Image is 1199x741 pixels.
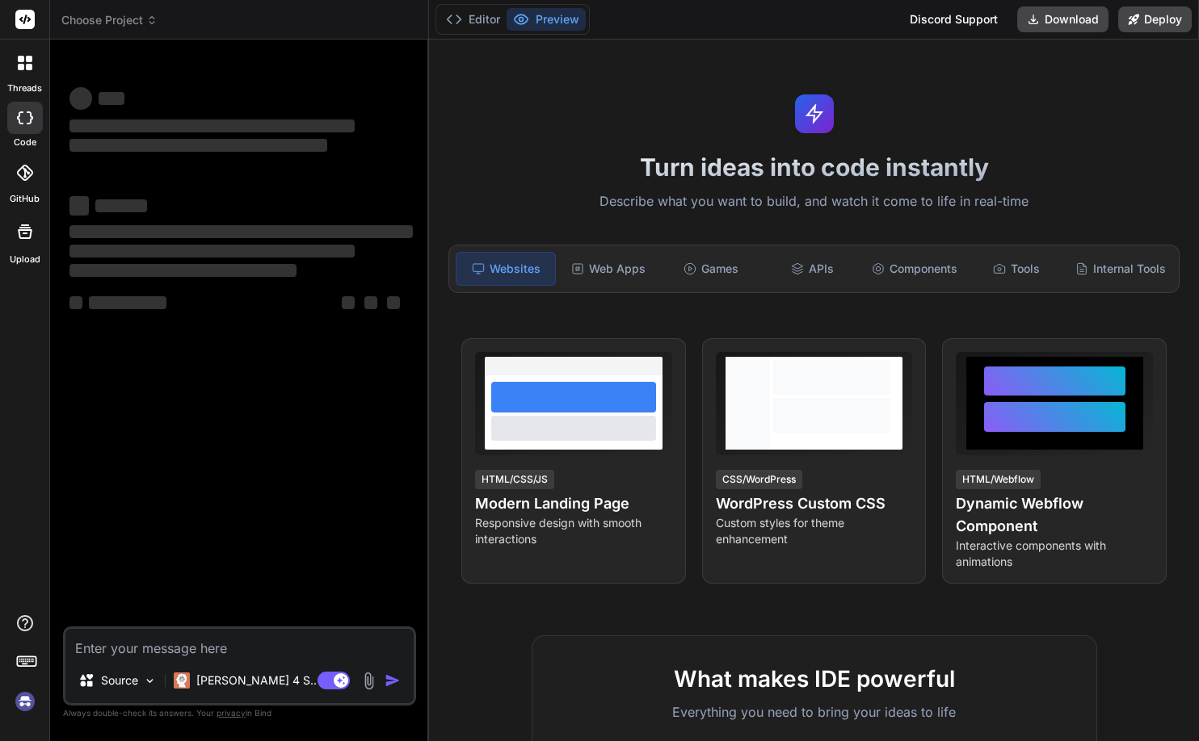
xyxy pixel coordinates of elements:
[716,515,913,547] p: Custom styles for theme enhancement
[95,199,147,212] span: ‌
[69,87,92,110] span: ‌
[7,82,42,95] label: threads
[967,252,1066,286] div: Tools
[217,708,246,718] span: privacy
[475,492,672,515] h4: Modern Landing Page
[558,702,1071,722] p: Everything you need to bring your ideas to life
[69,264,297,277] span: ‌
[956,538,1153,570] p: Interactive components with animations
[101,672,138,689] p: Source
[342,296,355,309] span: ‌
[11,688,39,715] img: signin
[69,225,413,238] span: ‌
[475,515,672,547] p: Responsive design with smooth interactions
[143,674,157,688] img: Pick Models
[1069,252,1172,286] div: Internal Tools
[439,191,1189,212] p: Describe what you want to build, and watch it come to life in real-time
[69,119,355,132] span: ‌
[456,252,556,286] div: Websites
[764,252,862,286] div: APIs
[439,153,1189,182] h1: Turn ideas into code instantly
[956,492,1153,538] h4: Dynamic Webflow Component
[559,252,658,286] div: Web Apps
[440,8,507,31] button: Editor
[69,296,82,309] span: ‌
[69,139,327,152] span: ‌
[89,296,166,309] span: ‌
[10,192,40,206] label: GitHub
[385,672,401,689] img: icon
[558,662,1071,696] h2: What makes IDE powerful
[1118,6,1192,32] button: Deploy
[507,8,586,31] button: Preview
[196,672,317,689] p: [PERSON_NAME] 4 S..
[69,196,89,216] span: ‌
[174,672,190,689] img: Claude 4 Sonnet
[865,252,964,286] div: Components
[900,6,1008,32] div: Discord Support
[10,253,40,266] label: Upload
[61,12,158,28] span: Choose Project
[1017,6,1109,32] button: Download
[69,245,355,257] span: ‌
[364,296,377,309] span: ‌
[360,672,378,690] img: attachment
[99,92,124,105] span: ‌
[956,470,1041,489] div: HTML/Webflow
[716,492,913,515] h4: WordPress Custom CSS
[716,470,802,489] div: CSS/WordPress
[387,296,400,309] span: ‌
[14,136,36,149] label: code
[63,705,416,721] p: Always double-check its answers. Your in Bind
[662,252,760,286] div: Games
[475,470,554,489] div: HTML/CSS/JS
